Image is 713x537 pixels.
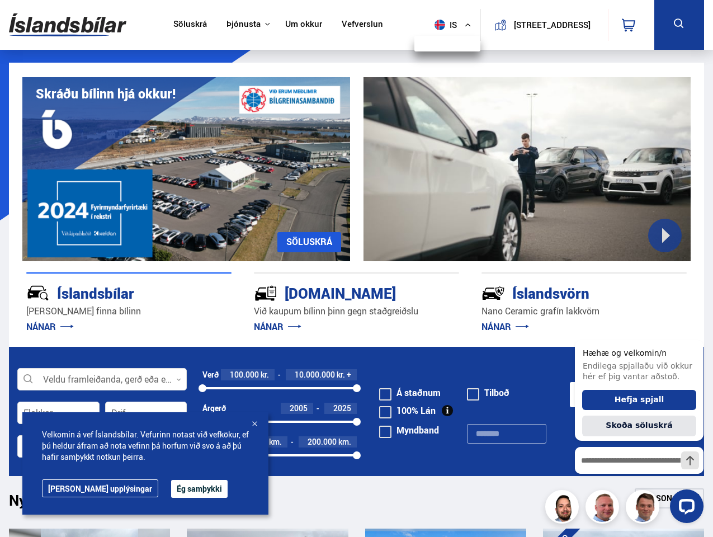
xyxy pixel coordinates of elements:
[9,492,98,515] h1: Nýtt á skrá
[254,305,459,318] p: Við kaupum bílinn þinn gegn staðgreiðslu
[481,281,505,305] img: -Svtn6bYgwAsiwNX.svg
[254,321,301,333] a: NÁNAR
[435,20,445,30] img: svg+xml;base64,PHN2ZyB4bWxucz0iaHR0cDovL3d3dy53My5vcmcvMjAwMC9zdmciIHdpZHRoPSI1MTIiIGhlaWdodD0iNT...
[333,403,351,413] span: 2025
[26,305,232,318] p: [PERSON_NAME] finna bílinn
[42,479,158,497] a: [PERSON_NAME] upplýsingar
[261,370,269,379] span: kr.
[295,369,335,380] span: 10.000.000
[342,19,383,31] a: Vefverslun
[481,282,647,302] div: Íslandsvörn
[171,480,228,498] button: Ég samþykki
[338,437,351,446] span: km.
[430,8,480,41] button: is
[230,369,259,380] span: 100.000
[9,7,126,43] img: G0Ugv5HjCgRt.svg
[487,9,601,41] a: [STREET_ADDRESS]
[337,370,345,379] span: kr.
[173,19,207,31] a: Söluskrá
[290,403,308,413] span: 2005
[26,282,192,302] div: Íslandsbílar
[481,305,687,318] p: Nano Ceramic grafín lakkvörn
[254,281,277,305] img: tr5P-W3DuiFaO7aO.svg
[379,406,436,415] label: 100% Lán
[430,20,458,30] span: is
[379,388,441,397] label: Á staðnum
[467,388,509,397] label: Tilboð
[226,19,261,30] button: Þjónusta
[511,20,593,30] button: [STREET_ADDRESS]
[547,492,580,525] img: nhp88E3Fdnt1Opn2.png
[481,321,529,333] a: NÁNAR
[379,426,439,435] label: Myndband
[42,429,249,463] span: Velkomin á vef Íslandsbílar. Vefurinn notast við vefkökur, ef þú heldur áfram að nota vefinn þá h...
[26,321,74,333] a: NÁNAR
[566,319,708,532] iframe: LiveChat chat widget
[269,437,282,446] span: km.
[285,19,322,31] a: Um okkur
[254,282,419,302] div: [DOMAIN_NAME]
[347,370,351,379] span: +
[308,436,337,447] span: 200.000
[202,370,219,379] div: Verð
[36,86,176,101] h1: Skráðu bílinn hjá okkur!
[277,232,341,252] a: SÖLUSKRÁ
[22,77,350,261] img: eKx6w-_Home_640_.png
[26,281,50,305] img: JRvxyua_JYH6wB4c.svg
[202,404,226,413] div: Árgerð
